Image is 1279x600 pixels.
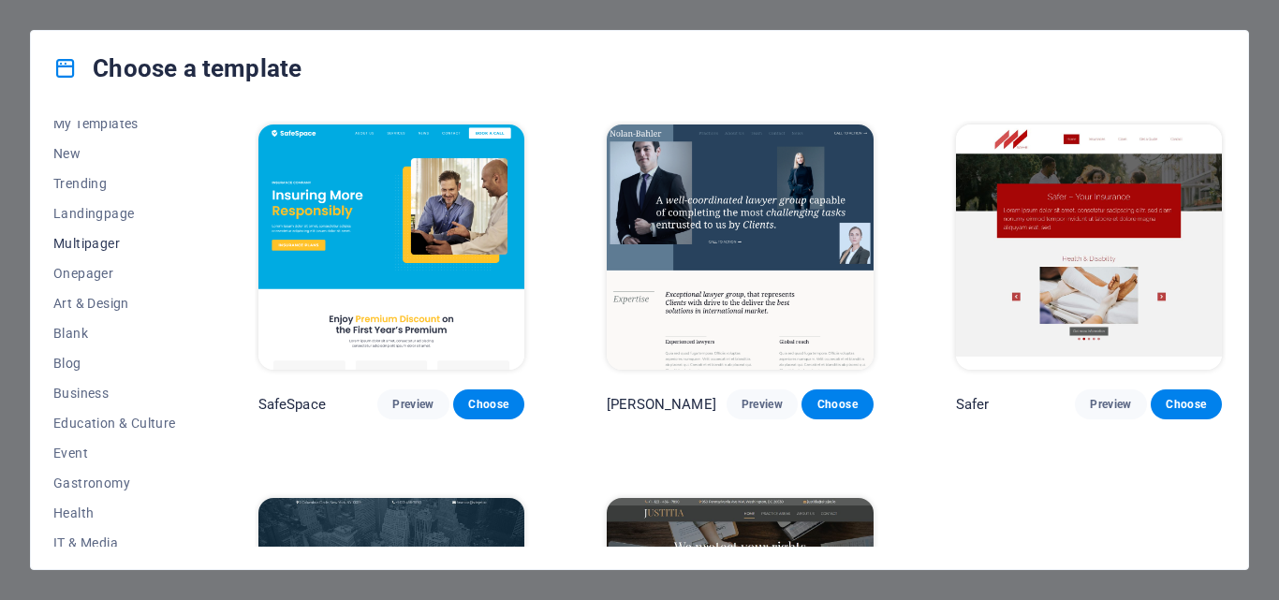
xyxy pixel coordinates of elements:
span: My Templates [53,116,176,131]
button: Multipager [53,228,176,258]
span: Landingpage [53,206,176,221]
img: SafeSpace [258,124,524,370]
button: Choose [1151,389,1222,419]
img: Nolan-Bahler [607,124,873,370]
span: New [53,146,176,161]
span: Education & Culture [53,416,176,431]
span: Onepager [53,266,176,281]
span: Preview [1090,397,1131,412]
span: Preview [392,397,434,412]
button: IT & Media [53,528,176,558]
span: Preview [742,397,783,412]
span: Choose [1166,397,1207,412]
span: Blog [53,356,176,371]
button: Trending [53,168,176,198]
button: Choose [453,389,524,419]
span: Trending [53,176,176,191]
button: Blog [53,348,176,378]
h4: Choose a template [53,53,301,83]
span: Health [53,505,176,520]
button: Business [53,378,176,408]
button: Art & Design [53,288,176,318]
p: [PERSON_NAME] [607,395,716,414]
span: Business [53,386,176,401]
p: SafeSpace [258,395,326,414]
span: Choose [816,397,858,412]
button: New [53,139,176,168]
span: Choose [468,397,509,412]
button: Education & Culture [53,408,176,438]
span: Blank [53,326,176,341]
img: Safer [956,124,1222,370]
button: Preview [1075,389,1146,419]
button: Onepager [53,258,176,288]
button: Preview [377,389,448,419]
span: Art & Design [53,296,176,311]
p: Safer [956,395,990,414]
span: IT & Media [53,535,176,550]
span: Multipager [53,236,176,251]
button: Preview [727,389,798,419]
span: Event [53,446,176,461]
button: Choose [801,389,873,419]
button: Blank [53,318,176,348]
button: Landingpage [53,198,176,228]
button: Gastronomy [53,468,176,498]
span: Gastronomy [53,476,176,490]
button: My Templates [53,109,176,139]
button: Health [53,498,176,528]
button: Event [53,438,176,468]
